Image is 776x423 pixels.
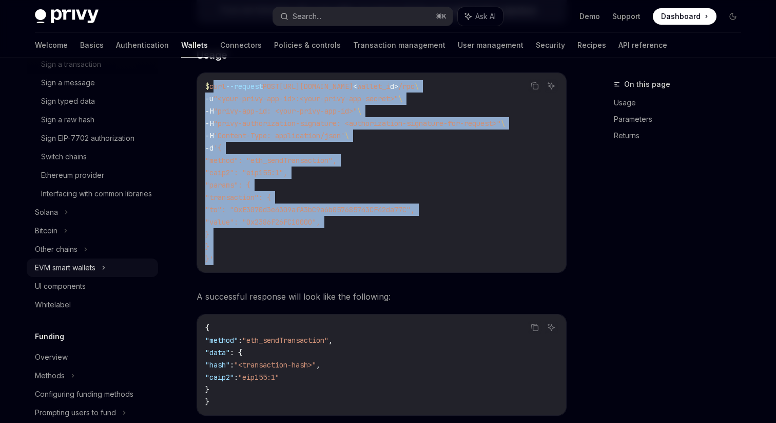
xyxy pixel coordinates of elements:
span: "eth_sendTransaction" [242,336,328,345]
div: Sign a raw hash [41,114,94,126]
a: UI components [27,277,158,296]
span: }' [205,254,214,264]
span: "<your-privy-app-id>:<your-privy-app-secret>" [214,94,398,103]
span: [URL][DOMAIN_NAME] [279,82,353,91]
a: Authentication [116,33,169,58]
span: $ [205,82,209,91]
span: A successful response will look like the following: [197,289,567,304]
span: > [394,82,398,91]
a: Demo [579,11,600,22]
div: UI components [35,280,86,292]
span: "to": "0xE3070d3e4309afA3bC9a6b057685743CF42da77C", [205,205,415,214]
button: Ask AI [545,321,558,334]
span: "caip2" [205,373,234,382]
span: -H [205,131,214,140]
span: Dashboard [661,11,701,22]
span: 'Content-Type: application/json' [214,131,345,140]
span: \ [501,119,505,128]
div: Other chains [35,243,77,255]
div: Ethereum provider [41,169,104,181]
span: \ [357,106,361,116]
span: "hash" [205,360,230,370]
button: Ask AI [545,79,558,93]
span: , [316,360,320,370]
div: Sign a message [41,77,95,89]
div: EVM smart wallets [35,262,95,274]
span: -d [205,143,214,153]
span: \ [398,94,402,103]
span: --request [226,82,263,91]
a: Switch chains [27,148,158,166]
a: Sign EIP-7702 authorization [27,129,158,148]
a: Whitelabel [27,296,158,314]
span: : [238,336,242,345]
a: Dashboard [653,8,716,25]
a: Transaction management [353,33,445,58]
span: wallet_i [357,82,390,91]
button: Ask AI [458,7,503,26]
div: Sign typed data [41,95,95,107]
a: Sign a raw hash [27,111,158,129]
span: } [205,397,209,407]
span: { [205,323,209,333]
span: '{ [214,143,222,153]
span: \ [415,82,419,91]
span: : [234,373,238,382]
span: "privy-authorization-signature: <authorization-signature-for-request>" [214,119,501,128]
span: "eip155:1" [238,373,279,382]
span: : [230,360,234,370]
span: curl [209,82,226,91]
h5: Funding [35,330,64,343]
a: Sign a message [27,73,158,92]
a: Interfacing with common libraries [27,185,158,203]
span: -u [205,94,214,103]
span: } [205,230,209,239]
span: "privy-app-id: <your-privy-app-id>" [214,106,357,116]
span: < [353,82,357,91]
span: } [205,242,209,251]
span: "params": { [205,180,250,190]
img: dark logo [35,9,99,24]
span: POST [263,82,279,91]
span: "<transaction-hash>" [234,360,316,370]
div: Overview [35,351,68,363]
span: "value": "0x2386F26FC10000", [205,217,320,227]
a: Returns [614,127,749,144]
span: -H [205,106,214,116]
span: "transaction": { [205,193,271,202]
a: Basics [80,33,104,58]
span: d [390,82,394,91]
a: Welcome [35,33,68,58]
a: Ethereum provider [27,166,158,185]
button: Toggle dark mode [725,8,741,25]
div: Solana [35,206,58,218]
a: Recipes [577,33,606,58]
button: Copy the contents from the code block [528,321,541,334]
a: Sign typed data [27,92,158,111]
button: Copy the contents from the code block [528,79,541,93]
a: Overview [27,348,158,366]
div: Switch chains [41,151,87,163]
a: Wallets [181,33,208,58]
div: Interfacing with common libraries [41,188,152,200]
div: Search... [293,10,321,23]
a: Usage [614,95,749,111]
div: Configuring funding methods [35,388,133,400]
div: Bitcoin [35,225,57,237]
a: Support [612,11,641,22]
span: "method": "eth_sendTransaction", [205,156,337,165]
span: On this page [624,78,670,90]
a: Configuring funding methods [27,385,158,403]
span: \ [345,131,349,140]
div: Prompting users to fund [35,407,116,419]
span: } [205,385,209,394]
div: Whitelabel [35,299,71,311]
a: Policies & controls [274,33,341,58]
button: Search...⌘K [273,7,453,26]
span: "data" [205,348,230,357]
a: Parameters [614,111,749,127]
span: -H [205,119,214,128]
span: "caip2": "eip155:1", [205,168,287,177]
a: User management [458,33,523,58]
span: Ask AI [475,11,496,22]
